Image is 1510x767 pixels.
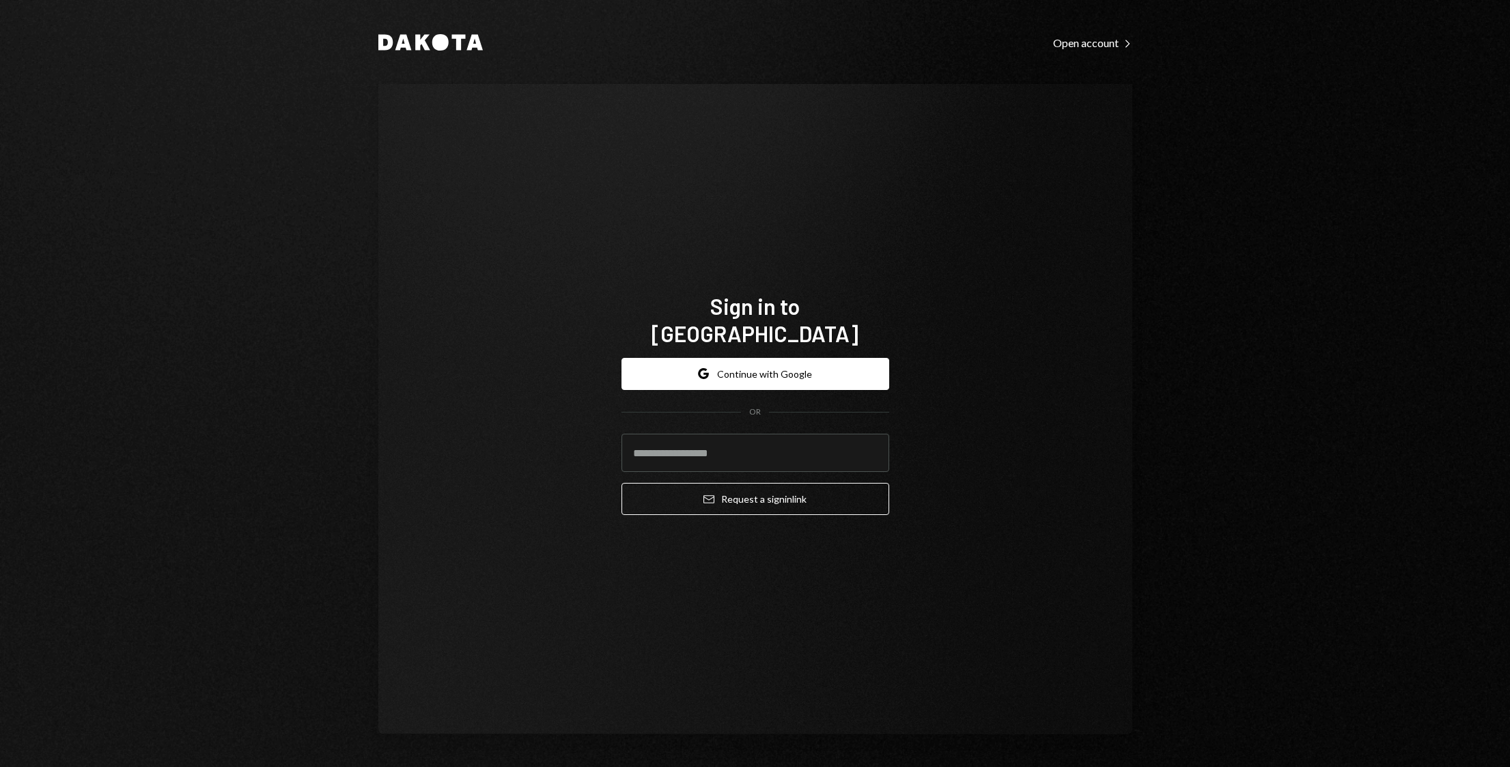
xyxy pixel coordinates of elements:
h1: Sign in to [GEOGRAPHIC_DATA] [621,292,889,347]
div: OR [749,406,761,418]
div: Open account [1053,36,1132,50]
button: Request a signinlink [621,483,889,515]
a: Open account [1053,35,1132,50]
button: Continue with Google [621,358,889,390]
